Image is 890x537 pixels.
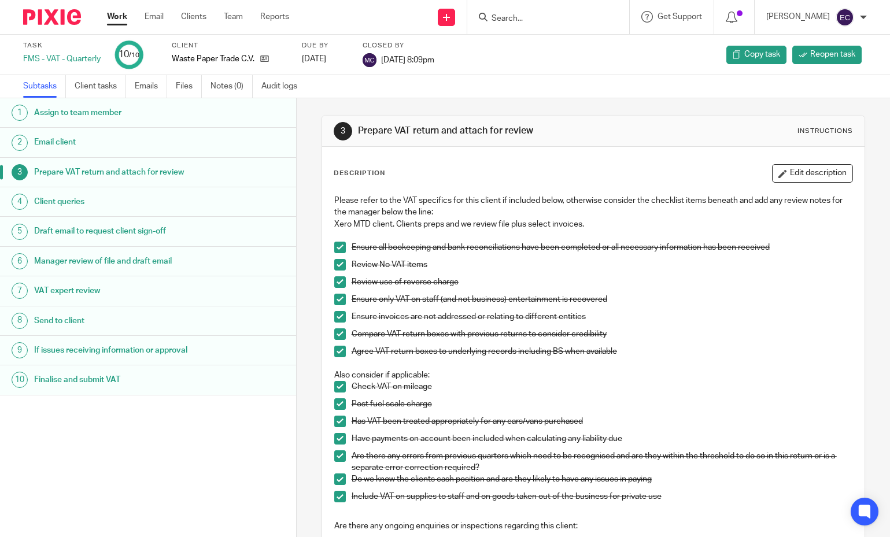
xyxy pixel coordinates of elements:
[34,253,201,270] h1: Manager review of file and draft email
[334,122,352,140] div: 3
[23,53,101,65] div: FMS - VAT - Quarterly
[334,369,853,381] p: Also consider if applicable:
[352,398,853,410] p: Post fuel scale charge
[34,223,201,240] h1: Draft email to request client sign-off
[797,127,853,136] div: Instructions
[107,11,127,23] a: Work
[211,75,253,98] a: Notes (0)
[352,491,853,502] p: Include VAT on supplies to staff and on goods taken out of the business for private use
[12,164,28,180] div: 3
[352,294,853,305] p: Ensure only VAT on staff (and not business) entertainment is recovered
[744,49,780,60] span: Copy task
[352,328,853,340] p: Compare VAT return boxes with previous returns to consider credibility
[145,11,164,23] a: Email
[34,164,201,181] h1: Prepare VAT return and attach for review
[34,104,201,121] h1: Assign to team member
[23,41,101,50] label: Task
[12,313,28,329] div: 8
[302,53,348,65] div: [DATE]
[363,41,434,50] label: Closed by
[260,11,289,23] a: Reports
[129,52,139,58] small: /10
[352,242,853,253] p: Ensure all bookeeping and bank reconciliations have been completed or all necessary information h...
[810,49,855,60] span: Reopen task
[224,11,243,23] a: Team
[172,41,287,50] label: Client
[490,14,594,24] input: Search
[12,342,28,358] div: 9
[352,450,853,474] p: Are there any errors from previous quarters which need to be recognised and are they within the t...
[12,224,28,240] div: 5
[352,276,853,288] p: Review use of reverse charge
[172,53,254,65] p: Waste Paper Trade C.V.
[352,416,853,427] p: Has VAT been treated appropriately for any cars/vans purchased
[34,371,201,388] h1: Finalise and submit VAT
[302,41,348,50] label: Due by
[381,55,434,64] span: [DATE] 8:09pm
[792,46,862,64] a: Reopen task
[135,75,167,98] a: Emails
[352,381,853,392] p: Check VAT on mileage
[334,169,385,178] p: Description
[772,164,853,183] button: Edit description
[261,75,306,98] a: Audit logs
[12,135,28,151] div: 2
[23,9,81,25] img: Pixie
[352,346,853,357] p: Agree VAT return boxes to underlying records including BS when available
[334,520,853,532] p: Are there any ongoing enquiries or inspections regarding this client:
[12,283,28,299] div: 7
[766,11,830,23] p: [PERSON_NAME]
[12,194,28,210] div: 4
[352,433,853,445] p: Have payments on account been included when calculating any liability due
[34,134,201,151] h1: Email client
[12,253,28,269] div: 6
[352,473,853,485] p: Do we know the clients cash position and are they likely to have any issues in paying
[12,105,28,121] div: 1
[658,13,702,21] span: Get Support
[358,125,618,137] h1: Prepare VAT return and attach for review
[334,195,853,218] p: Please refer to the VAT specifics for this client if included below, otherwise consider the check...
[334,218,853,230] p: Xero MTD client. Clients preps and we review file plus select invoices.
[34,312,201,329] h1: Send to client
[34,193,201,210] h1: Client queries
[34,342,201,359] h1: If issues receiving information or approval
[34,282,201,299] h1: VAT expert review
[176,75,202,98] a: Files
[75,75,126,98] a: Client tasks
[836,8,854,27] img: svg%3E
[181,11,206,23] a: Clients
[23,75,66,98] a: Subtasks
[352,311,853,323] p: Ensure invoices are not addressed or relating to different entities
[726,46,786,64] a: Copy task
[352,259,853,271] p: Review No VAT items
[363,53,376,67] img: svg%3E
[12,372,28,388] div: 10
[119,48,139,61] div: 10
